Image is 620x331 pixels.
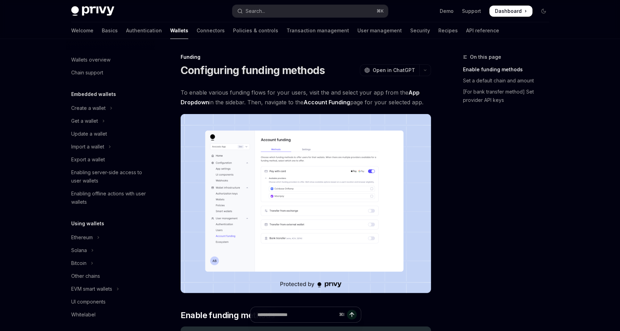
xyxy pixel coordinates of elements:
[463,86,555,106] a: [For bank transfer method] Set provider API keys
[197,22,225,39] a: Connectors
[287,22,349,39] a: Transaction management
[410,22,430,39] a: Security
[66,128,155,140] a: Update a wallet
[66,166,155,187] a: Enabling server-side access to user wallets
[246,7,265,15] div: Search...
[360,64,419,76] button: Open in ChatGPT
[181,64,325,76] h1: Configuring funding methods
[257,307,336,322] input: Ask a question...
[66,231,155,244] button: Toggle Ethereum section
[71,22,93,39] a: Welcome
[66,153,155,166] a: Export a wallet
[71,233,93,242] div: Ethereum
[66,270,155,282] a: Other chains
[71,298,106,306] div: UI components
[181,88,431,107] span: To enable various funding flows for your users, visit the and select your app from the in the sid...
[126,22,162,39] a: Authentication
[373,67,415,74] span: Open in ChatGPT
[71,168,150,185] div: Enabling server-side access to user wallets
[377,8,384,14] span: ⌘ K
[470,53,501,61] span: On this page
[347,310,357,320] button: Send message
[438,22,458,39] a: Recipes
[304,99,350,106] a: Account Funding
[71,143,104,151] div: Import a wallet
[71,272,100,280] div: Other chains
[66,257,155,269] button: Toggle Bitcoin section
[466,22,499,39] a: API reference
[495,8,522,15] span: Dashboard
[66,102,155,114] button: Toggle Create a wallet section
[66,187,155,208] a: Enabling offline actions with user wallets
[71,90,116,98] h5: Embedded wallets
[71,56,110,64] div: Wallets overview
[463,64,555,75] a: Enable funding methods
[66,115,155,127] button: Toggle Get a wallet section
[102,22,118,39] a: Basics
[71,6,114,16] img: dark logo
[66,66,155,79] a: Chain support
[463,75,555,86] a: Set a default chain and amount
[71,219,104,228] h5: Using wallets
[71,310,96,319] div: Whitelabel
[538,6,549,17] button: Toggle dark mode
[71,259,86,267] div: Bitcoin
[489,6,532,17] a: Dashboard
[71,155,105,164] div: Export a wallet
[66,296,155,308] a: UI components
[357,22,402,39] a: User management
[71,68,103,77] div: Chain support
[170,22,188,39] a: Wallets
[181,54,431,60] div: Funding
[181,114,431,293] img: Fundingupdate PNG
[462,8,481,15] a: Support
[66,283,155,295] button: Toggle EVM smart wallets section
[66,54,155,66] a: Wallets overview
[71,246,87,255] div: Solana
[66,140,155,153] button: Toggle Import a wallet section
[232,5,388,17] button: Open search
[71,130,107,138] div: Update a wallet
[71,189,150,206] div: Enabling offline actions with user wallets
[233,22,278,39] a: Policies & controls
[66,308,155,321] a: Whitelabel
[71,285,112,293] div: EVM smart wallets
[440,8,454,15] a: Demo
[71,104,106,112] div: Create a wallet
[71,117,98,125] div: Get a wallet
[66,244,155,257] button: Toggle Solana section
